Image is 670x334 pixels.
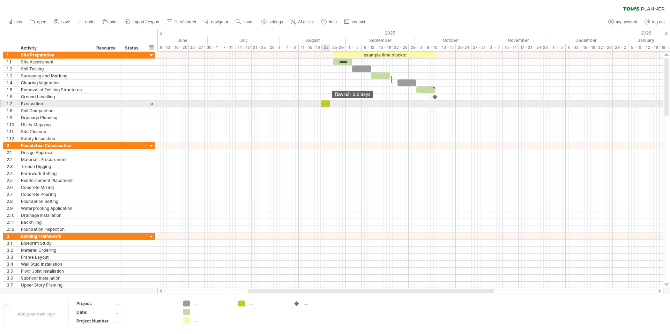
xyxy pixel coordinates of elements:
[644,44,660,51] div: 12 - 16
[148,100,155,108] div: scroll to activity
[21,114,89,121] div: Drainage Planning
[550,44,566,51] div: 1 - 5
[332,91,373,98] div: [DATE]
[21,184,89,191] div: Concrete Mixing
[21,59,89,65] div: Site Assessment
[350,92,370,97] span: - 3.0 days
[21,100,89,107] div: Excavation
[21,191,89,198] div: Concrete Pouring
[7,86,17,93] div: 1.5
[7,163,17,170] div: 2.3
[377,44,393,51] div: 15 - 19
[193,317,231,323] div: ....
[100,17,120,26] a: print
[7,275,17,281] div: 3.6
[7,100,17,107] div: 1.7
[7,205,17,212] div: 2.9
[14,20,22,24] span: new
[243,20,253,24] span: zoom
[456,44,471,51] div: 20-24
[21,226,89,233] div: Foundation Inspection
[76,301,115,306] div: Project:
[280,37,346,44] div: August 2025
[123,17,162,26] a: import / export
[21,254,89,260] div: Frame Layout
[7,170,17,177] div: 2.4
[21,233,89,240] div: Building Framework
[37,20,46,24] span: open
[7,52,17,58] div: 1
[628,44,644,51] div: 5 - 9
[21,268,89,274] div: Floor Joist Installation
[7,254,17,260] div: 3.3
[52,17,72,26] a: save
[616,20,637,24] span: my account
[208,37,280,44] div: July 2025
[352,20,365,24] span: contact
[7,73,17,79] div: 1.3
[173,44,189,51] div: 16 - 20
[7,149,17,156] div: 2.1
[236,44,252,51] div: 14 - 18
[606,17,639,26] a: my account
[3,301,69,327] div: Add your own logo
[21,107,89,114] div: Soil Compaction
[652,20,665,24] span: log out
[7,198,17,205] div: 2.8
[319,17,339,26] a: help
[7,219,17,226] div: 2.11
[415,37,487,44] div: October 2025
[346,37,415,44] div: September 2025
[21,128,89,135] div: Site Cleanup
[424,44,440,51] div: 6 - 10
[116,301,175,306] div: ....
[299,44,314,51] div: 11 - 15
[597,44,613,51] div: 22 - 26
[7,66,17,72] div: 1.2
[409,44,424,51] div: 29 - 3
[7,59,17,65] div: 1.1
[21,177,89,184] div: Reinforcement Placement
[248,301,286,306] div: ....
[21,45,89,52] div: Activity
[7,226,17,233] div: 2.12
[165,17,198,26] a: filter/search
[7,128,17,135] div: 1.11
[110,20,118,24] span: print
[7,156,17,163] div: 2.2
[267,44,283,51] div: 28 - 1
[471,44,487,51] div: 27 - 31
[204,44,220,51] div: 30 - 4
[28,17,49,26] a: open
[566,44,581,51] div: 8 - 12
[21,275,89,281] div: Subfloor Installation
[333,52,435,58] div: example time blocks:
[21,66,89,72] div: Soil Testing
[21,212,89,219] div: Drainage Installation
[7,177,17,184] div: 2.5
[21,79,89,86] div: Clearing Vegetation
[298,20,314,24] span: AI assist
[202,17,230,26] a: navigator
[21,163,89,170] div: Trench Digging
[7,79,17,86] div: 1.4
[314,44,330,51] div: 18 - 22
[116,318,175,324] div: ....
[193,301,231,306] div: ....
[519,44,534,51] div: 17 - 21
[259,17,285,26] a: settings
[304,301,342,306] div: ....
[7,233,17,240] div: 3
[7,114,17,121] div: 1.9
[346,44,362,51] div: 1 - 5
[7,261,17,267] div: 3.4
[7,282,17,288] div: 3.7
[21,261,89,267] div: Wall Stud Installation
[21,282,89,288] div: Upper Story Framing
[534,44,550,51] div: 24-28
[330,44,346,51] div: 25-29
[21,247,89,253] div: Material Ordering
[487,44,503,51] div: 3 - 7
[7,191,17,198] div: 2.7
[193,309,231,315] div: ....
